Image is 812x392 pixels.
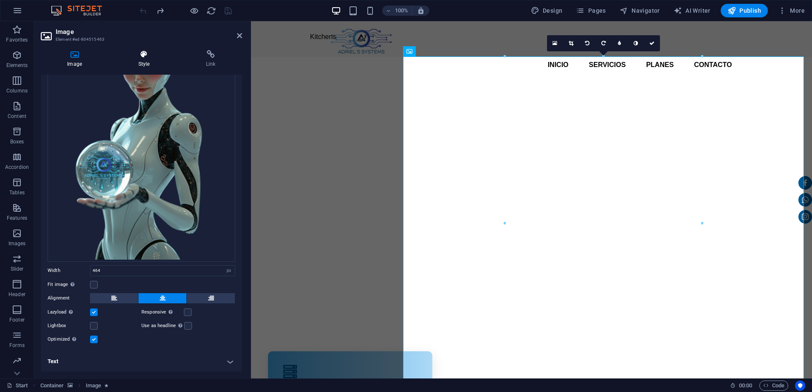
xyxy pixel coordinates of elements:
label: Alignment [48,293,90,303]
p: Header [8,291,25,298]
label: Optimized [48,334,90,344]
span: Navigator [620,6,660,15]
h2: Image [56,28,242,36]
button: AI Writer [670,4,714,17]
a: Rotate right 90° [595,35,612,51]
a: Rotate left 90° [579,35,595,51]
button: Publish [721,4,768,17]
p: Footer [9,316,25,323]
p: Images [8,240,26,247]
span: More [778,6,805,15]
nav: breadcrumb [40,381,109,391]
p: Content [8,113,26,120]
button: 100% [382,6,412,16]
label: Use as headline [141,321,184,331]
i: Reload page [206,6,216,16]
div: Gemini_Generated_Image_rgibq9rgibq9rgib-Editado-5VCUCzR-qB5e8GHfWZcMEw.png [48,9,235,262]
h6: Session time [730,381,753,391]
div: Design (Ctrl+Alt+Y) [527,4,566,17]
p: Tables [9,189,25,196]
label: Fit image [48,280,90,290]
span: AI Writer [674,6,710,15]
a: Blur [612,35,628,51]
p: Forms [9,342,25,349]
a: Select files from the file manager, stock photos, or upload file(s) [547,35,563,51]
label: Lightbox [48,321,90,331]
h4: Image [41,50,112,68]
span: : [745,382,746,389]
i: This element contains a background [68,383,73,388]
label: Lazyload [48,307,90,317]
span: 00 00 [739,381,752,391]
span: Pages [576,6,606,15]
i: On resize automatically adjust zoom level to fit chosen device. [417,7,425,14]
span: Click to select. Double-click to edit [40,381,64,391]
p: Marketing [5,367,28,374]
button: Code [759,381,788,391]
button: Navigator [616,4,663,17]
button: Usercentrics [795,381,805,391]
button: redo [155,6,165,16]
span: Publish [727,6,761,15]
button: More [775,4,808,17]
button: Pages [572,4,609,17]
h3: Element #ed-804515463 [56,36,225,43]
p: Favorites [6,36,28,43]
a: Crop mode [563,35,579,51]
a: Click to cancel selection. Double-click to open Pages [7,381,28,391]
img: Editor Logo [49,6,113,16]
span: Click to select. Double-click to edit [86,381,101,391]
button: Click here to leave preview mode and continue editing [189,6,199,16]
button: Design [527,4,566,17]
span: Design [531,6,563,15]
p: Columns [6,87,28,94]
span: Code [763,381,784,391]
h6: 100% [395,6,409,16]
h4: Style [112,50,179,68]
button: reload [206,6,216,16]
h4: Link [180,50,242,68]
i: Redo: Change image (Ctrl+Y, ⌘+Y) [155,6,165,16]
a: Greyscale [628,35,644,51]
a: Confirm ( Ctrl ⏎ ) [644,35,660,51]
label: Responsive [141,307,184,317]
p: Elements [6,62,28,69]
p: Accordion [5,164,29,171]
label: Width [48,268,90,273]
p: Slider [11,266,24,272]
h4: Text [41,351,242,372]
p: Features [7,215,27,221]
i: Element contains an animation [104,383,108,388]
p: Boxes [10,138,24,145]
